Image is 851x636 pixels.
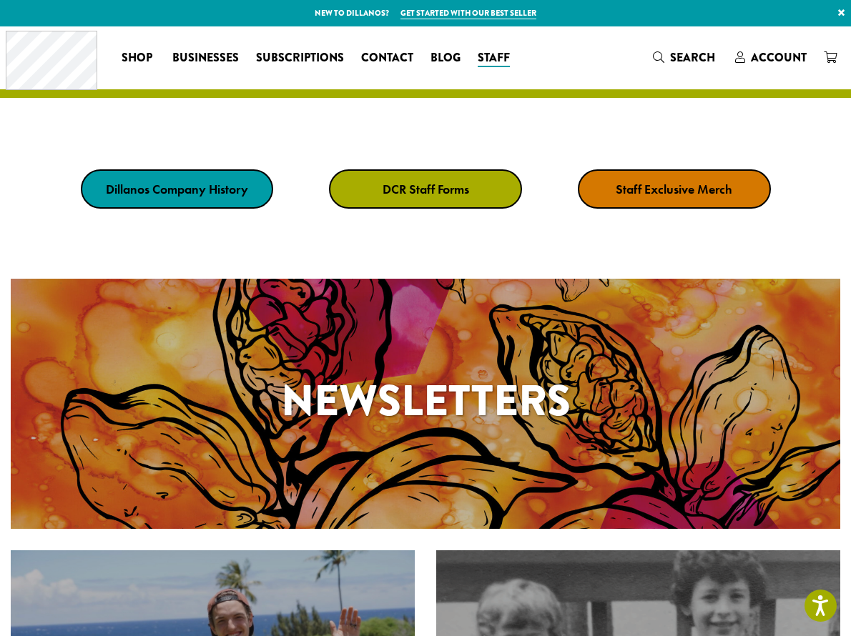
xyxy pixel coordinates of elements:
[172,49,239,67] span: Businesses
[478,49,510,67] span: Staff
[644,46,727,69] a: Search
[329,169,522,209] a: DCR Staff Forms
[616,181,732,197] strong: Staff Exclusive Merch
[361,49,413,67] span: Contact
[113,46,164,69] a: Shop
[11,279,840,529] a: Newsletters
[469,46,521,69] a: Staff
[81,169,274,209] a: Dillanos Company History
[751,49,807,66] span: Account
[256,49,344,67] span: Subscriptions
[400,7,536,19] a: Get started with our best seller
[670,49,715,66] span: Search
[122,49,152,67] span: Shop
[106,181,248,197] strong: Dillanos Company History
[11,369,840,433] h1: Newsletters
[578,169,771,209] a: Staff Exclusive Merch
[431,49,461,67] span: Blog
[383,181,469,197] strong: DCR Staff Forms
